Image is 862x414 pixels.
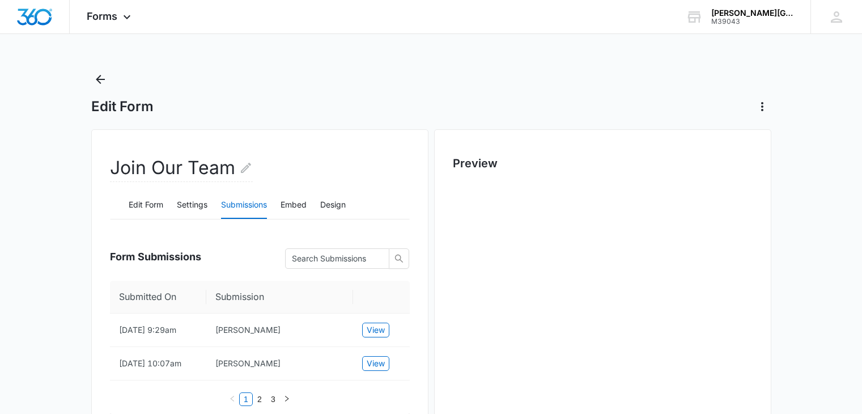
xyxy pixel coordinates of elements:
[129,192,163,219] button: Edit Form
[253,393,266,405] a: 2
[389,248,409,269] button: search
[280,392,294,406] li: Next Page
[281,192,307,219] button: Embed
[110,314,206,347] td: [DATE] 9:29am
[239,392,253,406] li: 1
[206,347,353,381] td: Ashlee Bryant
[91,98,154,115] h1: Edit Form
[253,392,266,406] li: 2
[283,395,290,402] span: right
[292,252,373,265] input: Search Submissions
[177,192,207,219] button: Settings
[206,381,353,414] td: Diana M Gomez
[267,393,279,405] a: 3
[110,381,206,414] td: [DATE] 10:20am
[711,18,794,26] div: account id
[362,356,389,371] button: View
[389,254,409,263] span: search
[453,155,753,172] h2: Preview
[367,357,385,370] span: View
[91,70,109,88] button: Back
[226,392,239,406] button: left
[110,281,206,314] th: Submitted On
[266,392,280,406] li: 3
[711,9,794,18] div: account name
[753,98,771,116] button: Actions
[206,314,353,347] td: DeMarcus Preyer
[226,392,239,406] li: Previous Page
[320,192,346,219] button: Design
[239,154,253,181] button: Edit Form Name
[229,395,236,402] span: left
[110,249,201,264] span: Form Submissions
[280,392,294,406] button: right
[206,281,353,314] th: Submission
[110,347,206,381] td: [DATE] 10:07am
[240,393,252,405] a: 1
[367,324,385,336] span: View
[87,10,117,22] span: Forms
[119,290,189,304] span: Submitted On
[110,154,253,182] h2: Join Our Team
[362,323,389,337] button: View
[221,192,267,219] button: Submissions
